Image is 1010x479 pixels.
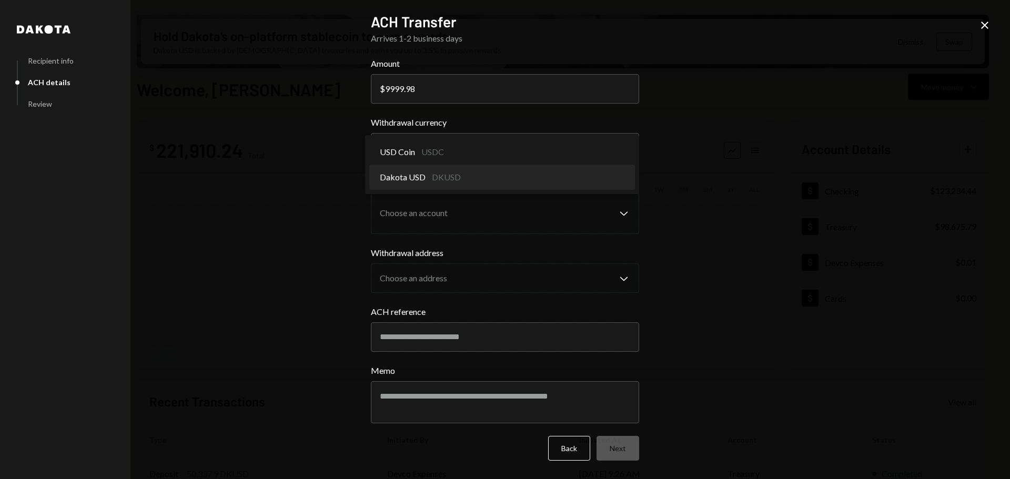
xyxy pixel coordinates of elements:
div: DKUSD [432,171,461,184]
div: Recipient info [28,56,74,65]
button: Withdrawal address [371,263,639,293]
div: Arrives 1-2 business days [371,32,639,45]
div: ACH details [28,78,70,87]
button: Back [548,436,590,461]
button: Withdrawal account [371,192,639,234]
div: Review [28,99,52,108]
div: $ [380,84,385,94]
label: Memo [371,364,639,377]
label: Withdrawal address [371,247,639,259]
label: ACH reference [371,305,639,318]
div: USDC [421,146,444,158]
span: USD Coin [380,146,415,158]
input: 0.00 [371,74,639,104]
label: Withdrawal currency [371,116,639,129]
label: Amount [371,57,639,70]
span: Dakota USD [380,171,426,184]
h2: ACH Transfer [371,12,639,32]
button: Withdrawal currency [371,133,639,162]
